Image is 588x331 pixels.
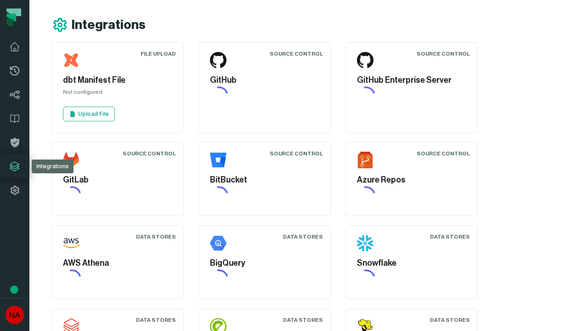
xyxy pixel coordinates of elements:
img: GitHub Enterprise Server [357,52,373,68]
h5: BitBucket [210,174,319,186]
div: Integrations [32,160,73,173]
div: Source Control [270,150,323,157]
img: GitHub [210,52,226,68]
div: Data Stores [430,316,470,324]
img: GitLab [63,152,79,168]
h5: GitLab [63,174,172,186]
div: Not configured [63,88,172,99]
h1: Integrations [72,17,146,33]
h5: GitHub [210,74,319,86]
img: BitBucket [210,152,226,168]
div: Data Stores [136,233,176,240]
img: dbt Manifest File [63,52,79,68]
div: Source Control [123,150,176,157]
h5: dbt Manifest File [63,74,172,86]
h5: BigQuery [210,257,319,269]
div: Data Stores [136,316,176,324]
div: File Upload [141,50,176,57]
img: AWS Athena [63,235,79,251]
div: Data Stores [283,233,323,240]
div: Source Control [417,150,470,157]
h5: Azure Repos [357,174,466,186]
div: Data Stores [283,316,323,324]
div: Source Control [417,50,470,57]
h5: Snowflake [357,257,466,269]
div: Data Stores [430,233,470,240]
img: Snowflake [357,235,373,251]
img: Azure Repos [357,152,373,168]
h5: AWS Athena [63,257,172,269]
h5: GitHub Enterprise Server [357,74,466,86]
img: BigQuery [210,235,226,251]
div: Tooltip anchor [10,285,18,294]
a: Upload File [63,107,115,121]
div: Source Control [270,50,323,57]
img: avatar of No Repos Account [6,306,24,324]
